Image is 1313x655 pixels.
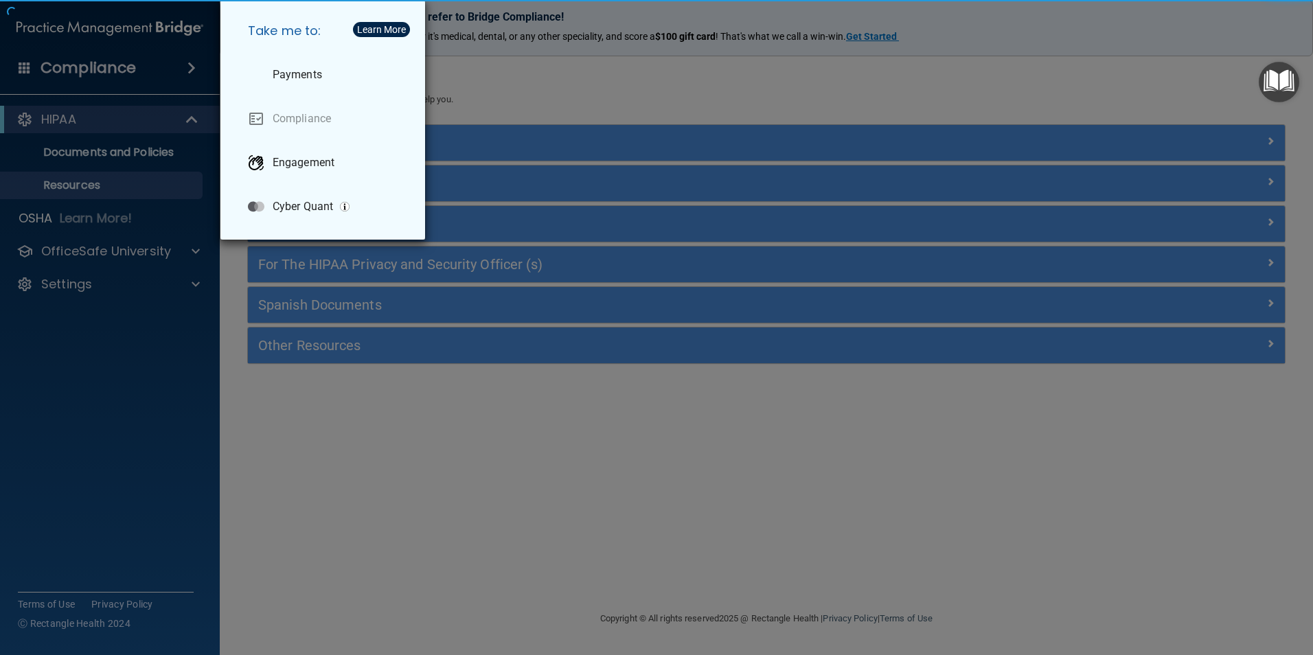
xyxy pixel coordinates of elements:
[237,100,414,138] a: Compliance
[273,68,322,82] p: Payments
[237,56,414,94] a: Payments
[357,25,406,34] div: Learn More
[237,12,414,50] h5: Take me to:
[353,22,410,37] button: Learn More
[273,200,333,214] p: Cyber Quant
[273,156,334,170] p: Engagement
[1259,62,1299,102] button: Open Resource Center
[237,187,414,226] a: Cyber Quant
[237,143,414,182] a: Engagement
